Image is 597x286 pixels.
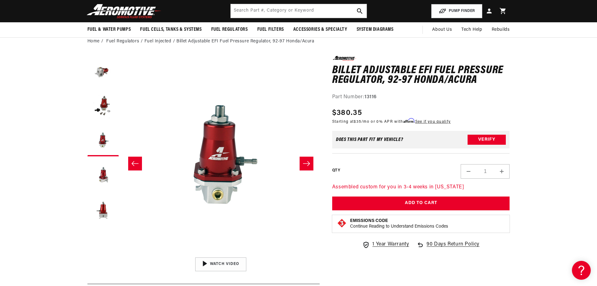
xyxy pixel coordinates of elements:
[337,218,347,228] img: Emissions code
[427,22,457,37] a: About Us
[350,219,388,223] strong: Emissions Code
[253,22,289,37] summary: Fuel Filters
[350,218,448,229] button: Emissions CodeContinue Reading to Understand Emissions Codes
[293,26,347,33] span: Accessories & Specialty
[364,94,377,100] strong: 13116
[431,4,482,18] button: PUMP FINDER
[354,120,361,124] span: $35
[144,38,176,45] li: Fuel Injected
[135,22,206,37] summary: Fuel Cells, Tanks & Systems
[416,240,479,255] a: 90 Days Return Policy
[332,197,510,211] button: Add to Cart
[468,135,506,145] button: Verify
[415,120,451,124] a: See if you qualify - Learn more about Affirm Financing (opens in modal)
[432,27,452,32] span: About Us
[332,168,340,173] label: QTY
[85,4,163,19] img: Aeromotive
[352,22,398,37] summary: System Diagrams
[461,26,482,33] span: Tech Help
[87,159,119,191] button: Load image 4 in gallery view
[87,26,131,33] span: Fuel & Water Pumps
[353,4,367,18] button: search button
[457,22,487,37] summary: Tech Help
[87,90,119,122] button: Load image 2 in gallery view
[83,22,136,37] summary: Fuel & Water Pumps
[207,22,253,37] summary: Fuel Regulators
[492,26,510,33] span: Rebuilds
[289,22,352,37] summary: Accessories & Specialty
[332,93,510,101] div: Part Number:
[87,38,100,45] a: Home
[332,66,510,85] h1: Billet Adjustable EFI Fuel Pressure Regulator, 92-97 Honda/Acura
[87,38,510,45] nav: breadcrumbs
[487,22,515,37] summary: Rebuilds
[427,240,479,255] span: 90 Days Return Policy
[372,240,409,249] span: 1 Year Warranty
[87,56,119,87] button: Load image 1 in gallery view
[87,125,119,156] button: Load image 3 in gallery view
[128,157,142,170] button: Slide left
[300,157,313,170] button: Slide right
[231,4,367,18] input: Search by Part Number, Category or Keyword
[332,107,362,119] span: $380.35
[106,38,144,45] li: Fuel Regulators
[87,194,119,225] button: Load image 5 in gallery view
[140,26,202,33] span: Fuel Cells, Tanks & Systems
[350,224,448,229] p: Continue Reading to Understand Emissions Codes
[336,137,403,142] div: Does This part fit My vehicle?
[403,118,414,123] span: Affirm
[176,38,314,45] li: Billet Adjustable EFI Fuel Pressure Regulator, 92-97 Honda/Acura
[332,183,510,192] p: Assembled custom for you in 3-4 weeks in [US_STATE]
[211,26,248,33] span: Fuel Regulators
[257,26,284,33] span: Fuel Filters
[357,26,394,33] span: System Diagrams
[332,119,451,125] p: Starting at /mo or 0% APR with .
[87,56,320,271] media-gallery: Gallery Viewer
[362,240,409,249] a: 1 Year Warranty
